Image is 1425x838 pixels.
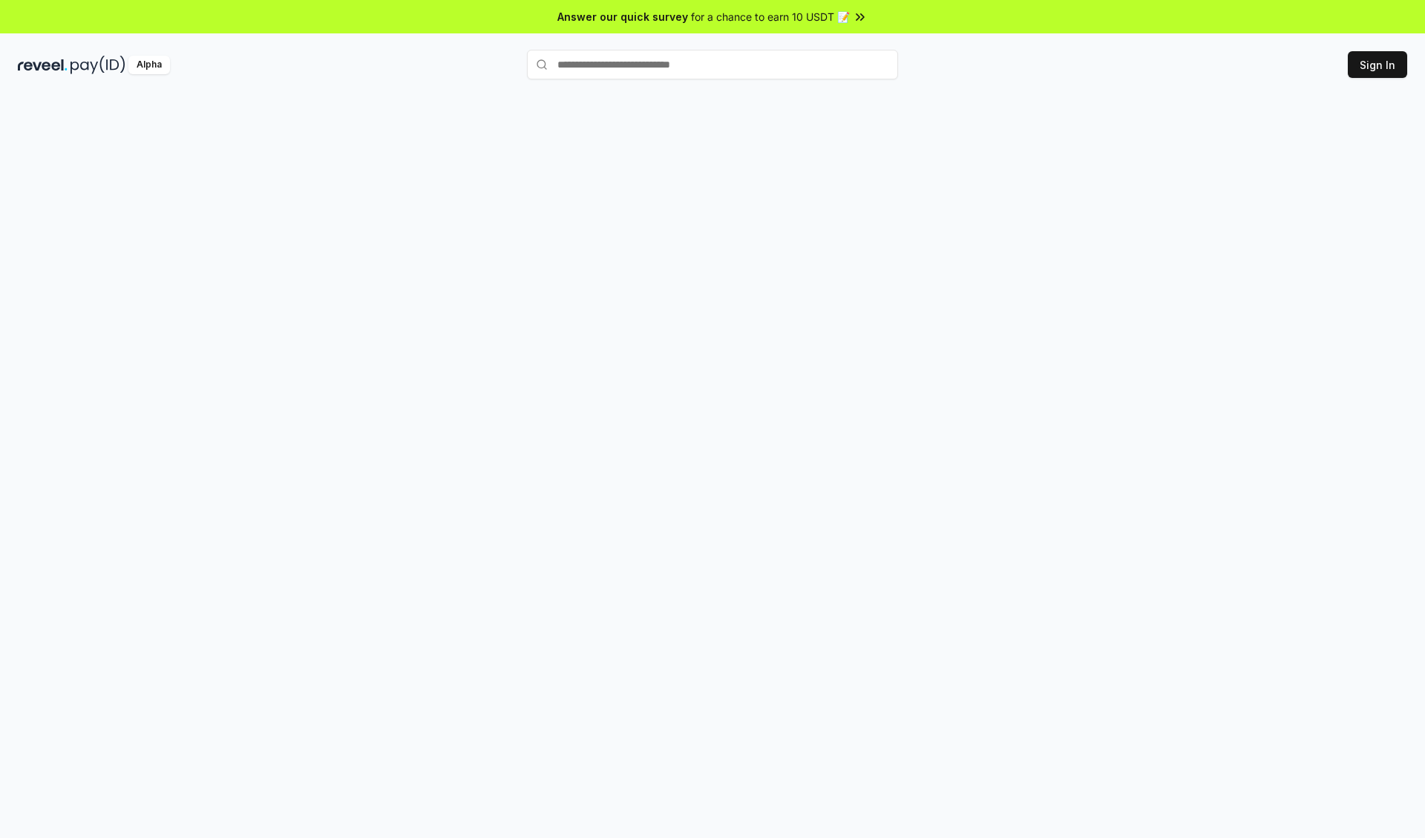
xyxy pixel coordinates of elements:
button: Sign In [1348,51,1407,78]
img: reveel_dark [18,56,68,74]
img: pay_id [71,56,125,74]
span: for a chance to earn 10 USDT 📝 [691,9,850,24]
div: Alpha [128,56,170,74]
span: Answer our quick survey [557,9,688,24]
